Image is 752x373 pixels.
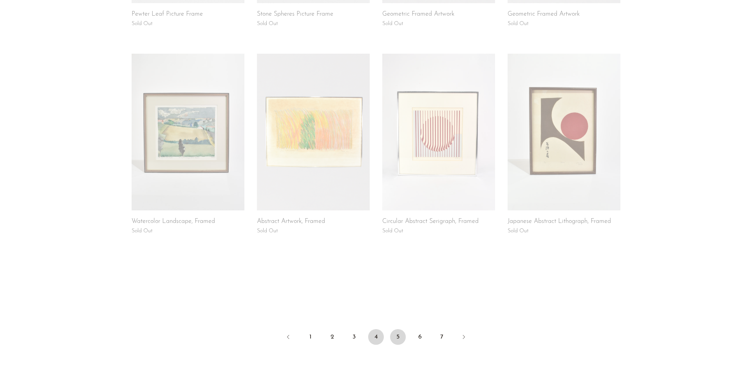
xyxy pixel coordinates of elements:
a: Next [456,329,472,346]
span: Sold Out [132,228,153,234]
a: 6 [412,329,428,345]
a: 5 [390,329,406,345]
span: Sold Out [508,21,529,27]
a: 1 [302,329,318,345]
span: Sold Out [382,228,403,234]
span: Sold Out [132,21,153,27]
a: Geometric Framed Artwork [508,11,580,18]
a: Stone Spheres Picture Frame [257,11,333,18]
a: Previous [280,329,296,346]
a: 2 [324,329,340,345]
span: 4 [368,329,384,345]
a: Circular Abstract Serigraph, Framed [382,218,479,225]
a: Pewter Leaf Picture Frame [132,11,203,18]
span: Sold Out [508,228,529,234]
a: Japanese Abstract Lithograph, Framed [508,218,611,225]
span: Sold Out [257,21,278,27]
a: 3 [346,329,362,345]
span: Sold Out [382,21,403,27]
a: 7 [434,329,450,345]
span: Sold Out [257,228,278,234]
a: Watercolor Landscape, Framed [132,218,215,225]
a: Geometric Framed Artwork [382,11,454,18]
a: Abstract Artwork, Framed [257,218,325,225]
